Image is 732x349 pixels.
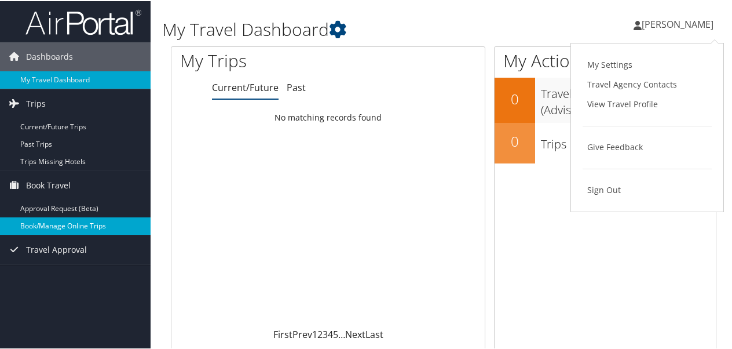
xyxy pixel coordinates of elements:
[162,16,537,41] h1: My Travel Dashboard
[495,77,716,121] a: 0Travel Approvals Pending (Advisor Booked)
[292,327,312,340] a: Prev
[495,48,716,72] h1: My Action Items
[171,106,485,127] td: No matching records found
[541,129,716,151] h3: Trips Missing Hotels
[583,93,712,113] a: View Travel Profile
[495,122,716,162] a: 0Trips Missing Hotels
[495,130,535,150] h2: 0
[583,54,712,74] a: My Settings
[25,8,141,35] img: airportal-logo.png
[642,17,713,30] span: [PERSON_NAME]
[333,327,338,340] a: 5
[26,88,46,117] span: Trips
[583,74,712,93] a: Travel Agency Contacts
[26,170,71,199] span: Book Travel
[26,234,87,263] span: Travel Approval
[312,327,317,340] a: 1
[323,327,328,340] a: 3
[317,327,323,340] a: 2
[273,327,292,340] a: First
[365,327,383,340] a: Last
[495,88,535,108] h2: 0
[345,327,365,340] a: Next
[180,48,346,72] h1: My Trips
[26,41,73,70] span: Dashboards
[328,327,333,340] a: 4
[541,79,716,117] h3: Travel Approvals Pending (Advisor Booked)
[338,327,345,340] span: …
[583,136,712,156] a: Give Feedback
[583,179,712,199] a: Sign Out
[287,80,306,93] a: Past
[212,80,279,93] a: Current/Future
[634,6,725,41] a: [PERSON_NAME]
